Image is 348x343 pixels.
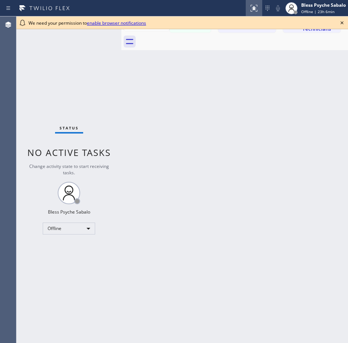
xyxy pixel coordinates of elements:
div: Offline [43,223,95,235]
span: Offline | 23h 6min [301,9,335,14]
span: No active tasks [27,146,111,159]
div: Bless Psyche Sabalo [48,209,90,215]
span: Change activity state to start receiving tasks. [29,163,109,176]
div: Bless Psyche Sabalo [301,2,346,8]
span: Status [60,125,79,131]
button: Mute [273,3,283,13]
span: We need your permission to [28,20,146,26]
a: enable browser notifications [87,20,146,26]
